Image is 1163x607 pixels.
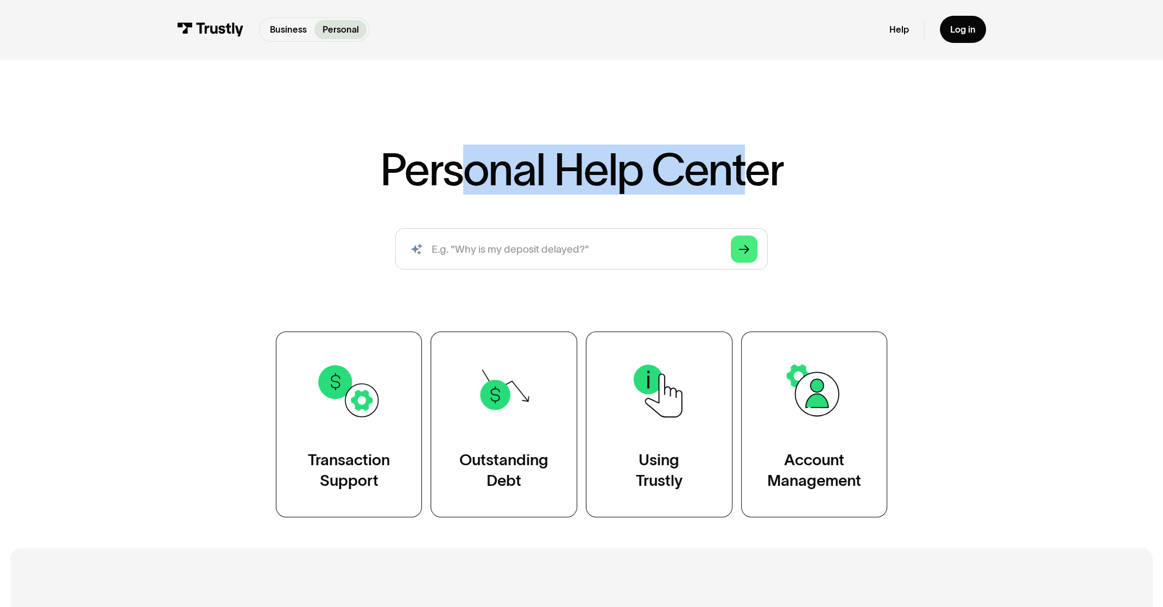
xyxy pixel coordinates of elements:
[322,23,358,36] p: Personal
[940,16,986,43] a: Log in
[308,450,390,491] div: Transaction Support
[314,20,366,39] a: Personal
[380,147,783,192] h1: Personal Help Center
[395,228,768,270] form: Search
[276,331,422,518] a: TransactionSupport
[270,23,307,36] p: Business
[586,331,732,518] a: UsingTrustly
[459,450,548,491] div: Outstanding Debt
[636,450,682,491] div: Using Trustly
[431,331,577,518] a: OutstandingDebt
[767,450,861,491] div: Account Management
[950,24,976,36] div: Log in
[262,20,314,39] a: Business
[177,22,244,36] img: Trustly Logo
[395,228,768,270] input: search
[889,24,909,36] a: Help
[741,331,888,518] a: AccountManagement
